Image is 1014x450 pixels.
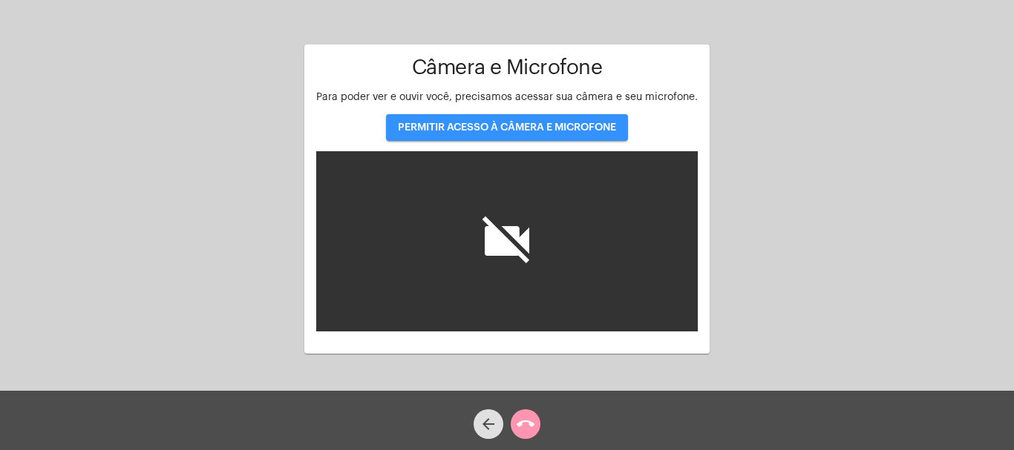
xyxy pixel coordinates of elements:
[398,122,616,133] span: PERMITIR ACESSO À CÂMERA E MICROFONE
[316,56,698,79] h1: Câmera e Microfone
[480,415,497,433] mat-icon: arrow_back
[477,211,537,271] i: videocam_off
[517,415,534,433] mat-icon: call_end
[316,92,698,102] span: Para poder ver e ouvir você, precisamos acessar sua câmera e seu microfone.
[386,114,628,141] button: PERMITIR ACESSO À CÂMERA E MICROFONE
